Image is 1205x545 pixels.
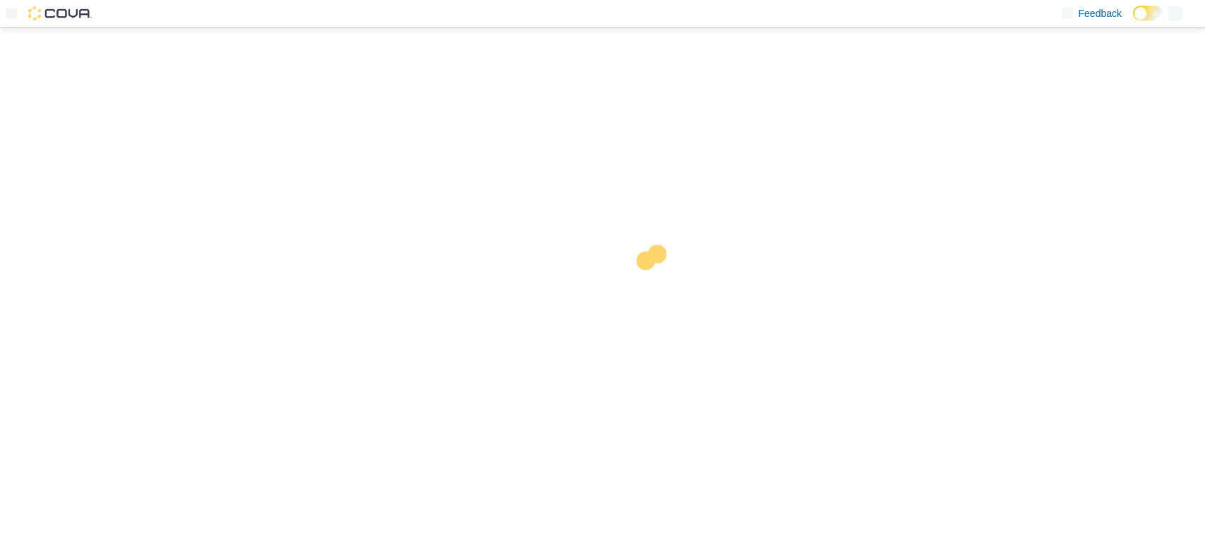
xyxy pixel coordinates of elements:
span: Feedback [1079,6,1122,20]
img: Cova [28,6,92,20]
input: Dark Mode [1133,6,1163,20]
img: cova-loader [603,234,709,340]
span: Dark Mode [1133,20,1134,21]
